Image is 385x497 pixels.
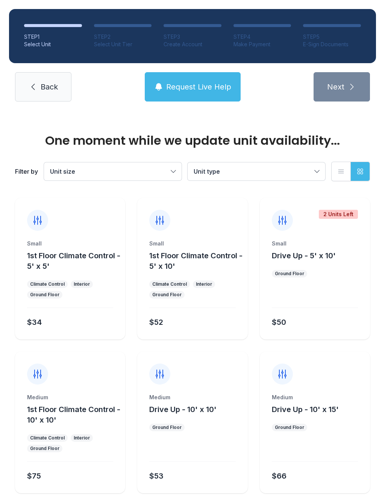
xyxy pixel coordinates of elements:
[275,271,304,277] div: Ground Floor
[94,33,152,41] div: STEP 2
[272,394,358,401] div: Medium
[166,82,231,92] span: Request Live Help
[164,41,221,48] div: Create Account
[327,82,344,92] span: Next
[152,281,187,287] div: Climate Control
[27,317,42,327] div: $34
[272,250,336,261] button: Drive Up - 5' x 10'
[149,471,164,481] div: $53
[27,251,120,271] span: 1st Floor Climate Control - 5' x 5'
[30,281,65,287] div: Climate Control
[15,167,38,176] div: Filter by
[303,33,361,41] div: STEP 5
[272,404,339,415] button: Drive Up - 10' x 15'
[149,240,235,247] div: Small
[275,424,304,430] div: Ground Floor
[27,405,120,424] span: 1st Floor Climate Control - 10' x 10'
[149,394,235,401] div: Medium
[41,82,58,92] span: Back
[149,251,243,271] span: 1st Floor Climate Control - 5' x 10'
[24,33,82,41] div: STEP 1
[149,405,217,414] span: Drive Up - 10' x 10'
[233,33,291,41] div: STEP 4
[30,445,59,452] div: Ground Floor
[15,135,370,147] div: One moment while we update unit availability...
[164,33,221,41] div: STEP 3
[74,281,90,287] div: Interior
[27,240,113,247] div: Small
[196,281,212,287] div: Interior
[149,404,217,415] button: Drive Up - 10' x 10'
[152,424,182,430] div: Ground Floor
[27,250,122,271] button: 1st Floor Climate Control - 5' x 5'
[303,41,361,48] div: E-Sign Documents
[27,404,122,425] button: 1st Floor Climate Control - 10' x 10'
[272,251,336,260] span: Drive Up - 5' x 10'
[272,317,286,327] div: $50
[50,168,75,175] span: Unit size
[319,210,358,219] div: 2 Units Left
[272,405,339,414] span: Drive Up - 10' x 15'
[149,250,244,271] button: 1st Floor Climate Control - 5' x 10'
[24,41,82,48] div: Select Unit
[188,162,325,180] button: Unit type
[27,471,41,481] div: $75
[27,394,113,401] div: Medium
[194,168,220,175] span: Unit type
[74,435,90,441] div: Interior
[272,471,286,481] div: $66
[272,240,358,247] div: Small
[44,162,182,180] button: Unit size
[94,41,152,48] div: Select Unit Tier
[152,292,182,298] div: Ground Floor
[233,41,291,48] div: Make Payment
[30,435,65,441] div: Climate Control
[30,292,59,298] div: Ground Floor
[149,317,163,327] div: $52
